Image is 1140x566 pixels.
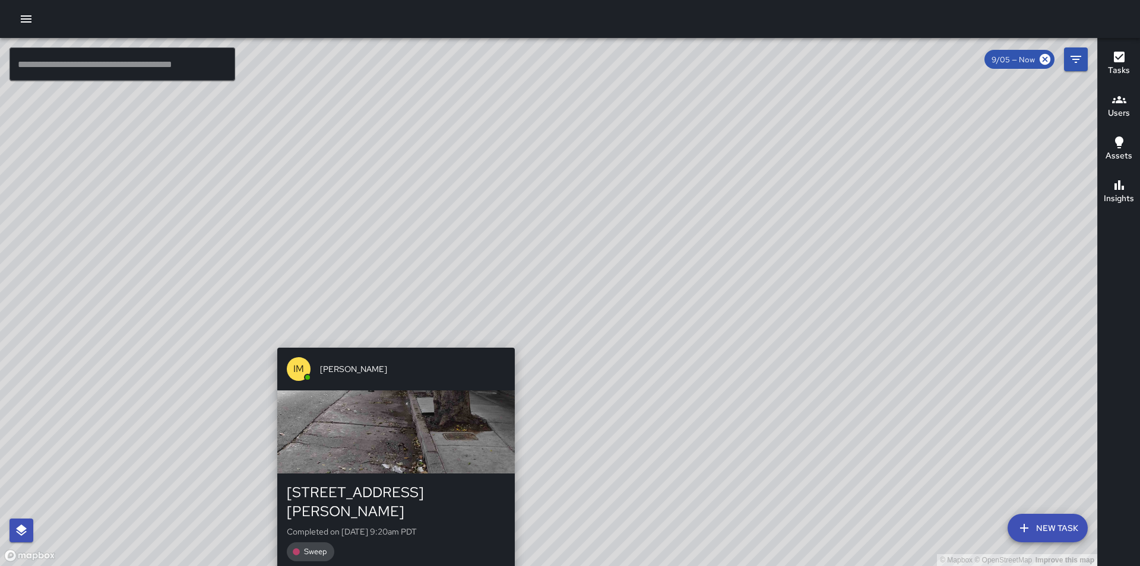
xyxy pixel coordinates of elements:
h6: Users [1108,107,1130,120]
div: 9/05 — Now [984,50,1054,69]
button: Tasks [1098,43,1140,85]
div: [STREET_ADDRESS][PERSON_NAME] [287,483,505,521]
h6: Insights [1104,192,1134,205]
span: 9/05 — Now [984,55,1042,65]
span: Sweep [297,546,334,557]
button: New Task [1008,514,1088,542]
button: Insights [1098,171,1140,214]
h6: Tasks [1108,64,1130,77]
span: [PERSON_NAME] [320,363,505,375]
button: Filters [1064,47,1088,71]
p: Completed on [DATE] 9:20am PDT [287,526,505,538]
button: Assets [1098,128,1140,171]
p: IM [293,362,304,376]
button: Users [1098,85,1140,128]
h6: Assets [1106,150,1132,163]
